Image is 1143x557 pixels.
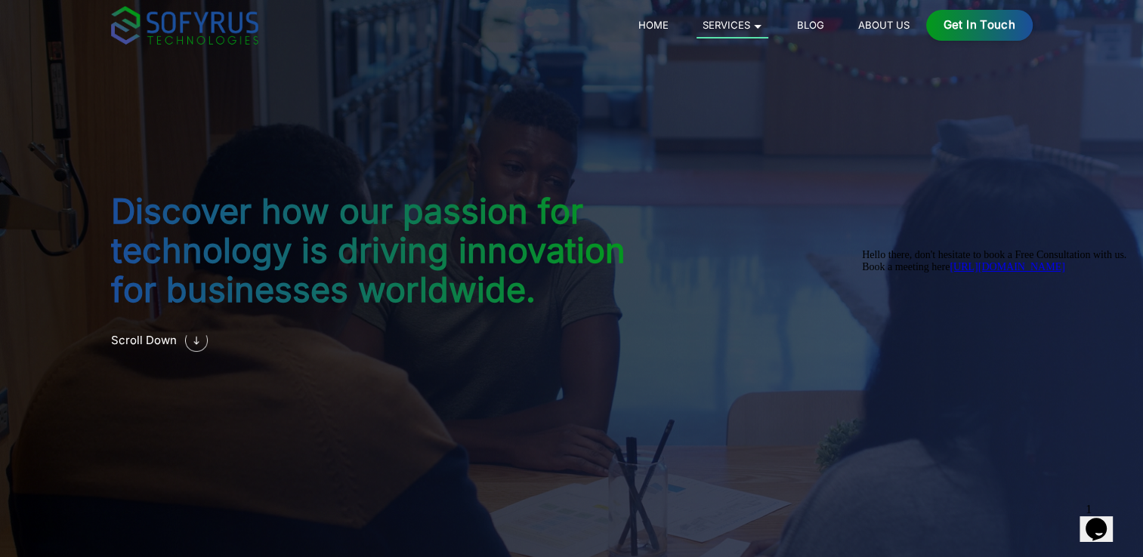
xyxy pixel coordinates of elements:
[111,192,649,309] h2: Discover how our passion for technology is driving innovation for businesses worldwide.
[111,315,649,366] a: Scroll Down
[697,16,768,38] a: Services 🞃
[926,10,1033,41] a: Get in Touch
[111,6,258,45] img: sofyrus
[632,16,674,34] a: Home
[6,6,270,29] span: Hello there, don't hesitate to book a Free Consultation with us. Book a meeting here
[185,329,208,352] img: mobile software development company
[1080,497,1128,542] iframe: chat widget
[6,6,278,30] div: Hello there, don't hesitate to book a Free Consultation with us.Book a meeting here[URL][DOMAIN_N...
[94,18,209,29] a: [URL][DOMAIN_NAME]
[852,16,915,34] a: About Us
[856,243,1128,489] iframe: chat widget
[791,16,829,34] a: Blog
